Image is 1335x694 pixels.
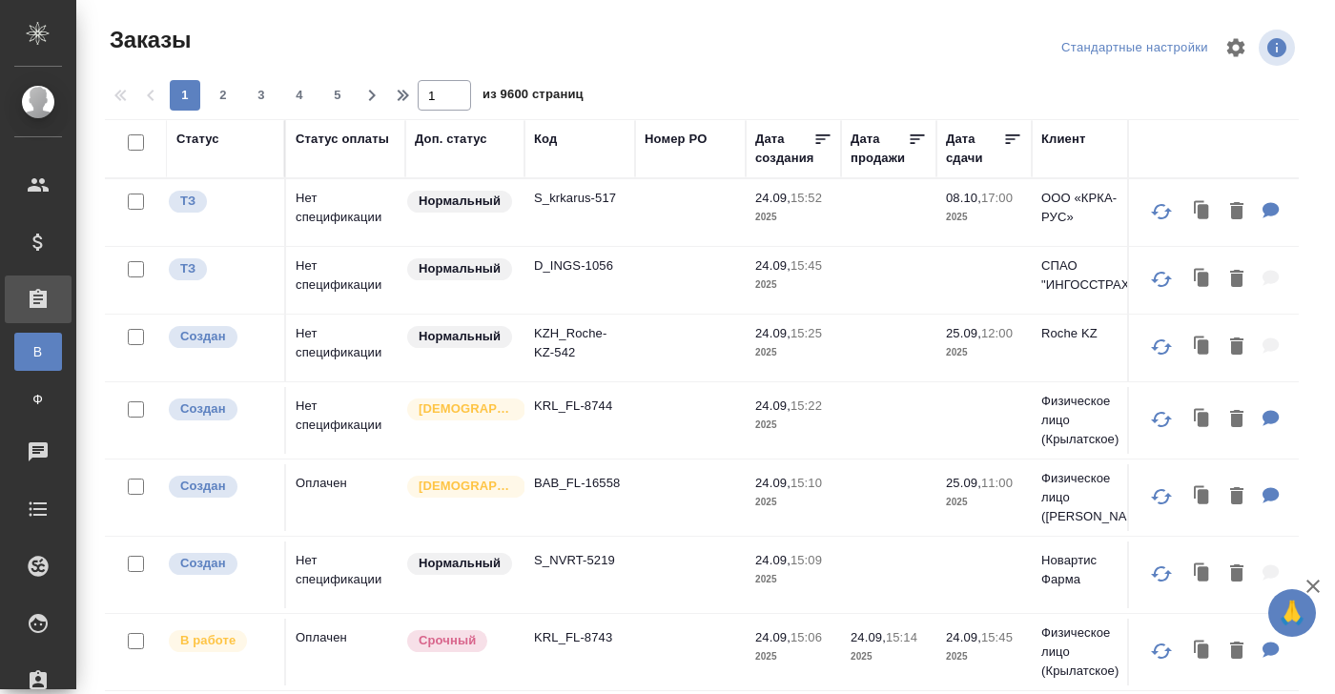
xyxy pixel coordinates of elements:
button: 3 [246,80,277,111]
p: 2025 [755,493,832,512]
p: Создан [180,477,226,496]
p: S_krkarus-517 [534,189,626,208]
p: 2025 [851,647,927,666]
p: Физическое лицо (Крылатское) [1041,623,1133,681]
p: 2025 [755,208,832,227]
p: Нормальный [419,192,501,211]
p: 24.09, [755,553,791,567]
p: 24.09, [851,630,886,644]
p: KRL_FL-8743 [534,628,626,647]
span: из 9600 страниц [483,83,584,111]
p: 15:09 [791,553,822,567]
p: [DEMOGRAPHIC_DATA] [419,399,514,418]
p: 15:45 [981,630,1013,644]
button: Клонировать [1184,632,1221,671]
button: Удалить [1221,260,1253,299]
div: Доп. статус [415,130,487,149]
button: Удалить [1221,193,1253,232]
p: [DEMOGRAPHIC_DATA] [419,477,514,496]
div: Выставляется автоматически для первых 3 заказов нового контактного лица. Особое внимание [405,397,515,422]
span: Заказы [105,25,191,55]
button: 🙏 [1268,589,1316,637]
button: Обновить [1139,551,1184,597]
p: 25.09, [946,476,981,490]
button: Клонировать [1184,555,1221,594]
p: 15:14 [886,630,917,644]
p: KZH_Roche-KZ-542 [534,324,626,362]
p: 2025 [755,416,832,435]
div: Дата продажи [851,130,908,168]
p: 08.10, [946,191,981,205]
p: ТЗ [180,192,195,211]
p: 24.09, [755,191,791,205]
p: Новартис Фарма [1041,551,1133,589]
p: СПАО "ИНГОССТРАХ" [1041,256,1133,295]
p: Физическое лицо ([PERSON_NAME]) [1041,469,1133,526]
p: 25.09, [946,326,981,340]
p: Нормальный [419,327,501,346]
p: Создан [180,554,226,573]
p: В работе [180,631,236,650]
div: Номер PO [645,130,707,149]
div: Выставляет КМ при отправке заказа на расчет верстке (для тикета) или для уточнения сроков на прои... [167,256,275,282]
div: Статус по умолчанию для стандартных заказов [405,551,515,577]
button: Обновить [1139,189,1184,235]
p: KRL_FL-8744 [534,397,626,416]
div: Статус оплаты [296,130,389,149]
button: Удалить [1221,328,1253,367]
p: 2025 [946,493,1022,512]
p: 15:06 [791,630,822,644]
p: Срочный [419,631,476,650]
p: 15:22 [791,398,822,413]
span: Ф [24,390,52,409]
td: Оплачен [286,464,405,531]
div: Дата сдачи [946,130,1003,168]
div: Выставляет КМ при отправке заказа на расчет верстке (для тикета) или для уточнения сроков на прои... [167,189,275,214]
div: Выставляется автоматически, если на указанный объем услуг необходимо больше времени в стандартном... [405,628,515,654]
p: 15:10 [791,476,822,490]
td: Оплачен [286,619,405,685]
div: Статус по умолчанию для стандартных заказов [405,324,515,350]
div: Клиент [1041,130,1085,149]
button: Обновить [1139,324,1184,370]
p: ООО «КРКА-РУС» [1041,189,1133,227]
p: 24.09, [946,630,981,644]
p: ТЗ [180,259,195,278]
p: 15:45 [791,258,822,273]
p: 24.09, [755,258,791,273]
p: 2025 [946,208,1022,227]
p: 12:00 [981,326,1013,340]
button: Удалить [1221,632,1253,671]
td: Нет спецификации [286,541,405,608]
span: 2 [208,86,238,105]
p: Создан [180,327,226,346]
p: 24.09, [755,398,791,413]
div: Выставляется автоматически при создании заказа [167,397,275,422]
span: 4 [284,86,315,105]
button: Удалить [1221,555,1253,594]
p: 2025 [946,343,1022,362]
p: 11:00 [981,476,1013,490]
button: Удалить [1221,400,1253,439]
p: 24.09, [755,630,791,644]
p: 2025 [755,570,832,589]
p: 15:25 [791,326,822,340]
button: Обновить [1139,256,1184,302]
p: D_INGS-1056 [534,256,626,276]
td: Нет спецификации [286,247,405,314]
div: Статус по умолчанию для стандартных заказов [405,256,515,282]
button: Клонировать [1184,193,1221,232]
button: 4 [284,80,315,111]
div: Статус [176,130,219,149]
p: 2025 [755,343,832,362]
button: Клонировать [1184,478,1221,517]
button: Удалить [1221,478,1253,517]
td: Нет спецификации [286,315,405,381]
span: Настроить таблицу [1213,25,1259,71]
p: 24.09, [755,326,791,340]
a: В [14,333,62,371]
p: Нормальный [419,554,501,573]
p: Roche KZ [1041,324,1133,343]
p: 2025 [946,647,1022,666]
div: Выставляется автоматически при создании заказа [167,474,275,500]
